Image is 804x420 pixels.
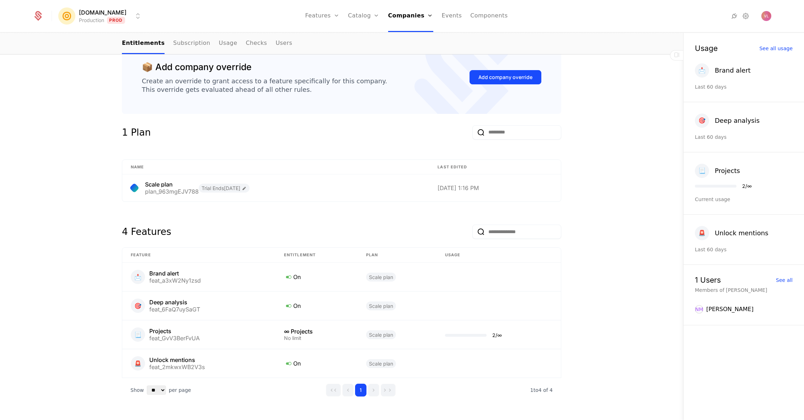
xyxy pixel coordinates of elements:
span: Trial Ends [DATE] [199,184,250,193]
th: Last edited [429,160,561,175]
a: Subscription [173,33,210,54]
div: 1 Plan [122,125,151,140]
div: [PERSON_NAME] [706,305,754,314]
span: Scale plan [366,330,396,339]
button: 📩Brand alert [695,63,751,78]
div: 📦 Add company override [142,61,252,74]
button: 📃Projects [695,164,740,178]
div: Usage [695,44,718,52]
div: On [284,272,349,282]
th: Usage [436,248,561,263]
button: Go to last page [381,384,396,397]
div: 🎯 [131,299,145,313]
th: Feature [122,248,275,263]
div: Table pagination [122,378,561,402]
button: Open user button [761,11,771,21]
span: per page [169,387,191,394]
div: feat_a3xW2Ny1zsd [149,278,201,283]
div: feat_GvV3BerFvUA [149,335,200,341]
span: Scale plan [366,301,396,310]
div: See all usage [759,46,793,51]
div: On [284,359,349,368]
div: ∞ Projects [284,329,349,334]
div: Current usage [695,196,793,203]
div: Last 60 days [695,246,793,253]
div: Production [79,17,104,24]
div: Unlock mentions [149,357,205,363]
span: Scale plan [366,273,396,282]
div: 📩 [131,270,145,284]
div: Brand alert [715,65,751,75]
a: Settings [741,12,750,20]
div: Members of [PERSON_NAME] [695,287,793,294]
div: Page navigation [326,384,396,397]
ul: Choose Sub Page [122,33,292,54]
div: 📃 [131,327,145,342]
div: No limit [284,336,349,341]
span: [DOMAIN_NAME] [79,8,127,17]
div: 🎯 [695,114,709,128]
div: 2 / ∞ [742,184,752,189]
div: 🚨 [131,356,145,371]
div: Unlock mentions [715,228,768,238]
th: plan [358,248,436,263]
div: Brand alert [149,271,201,276]
div: On [284,301,349,310]
div: Last 60 days [695,133,793,141]
div: 🚨 [695,226,709,240]
img: Vlad Len [761,11,771,21]
span: 1 to 4 of [530,387,550,393]
div: 📃 [695,164,709,178]
button: Go to next page [368,384,379,397]
button: 🎯Deep analysis [695,114,760,128]
div: feat_6FaQ7uySaGT [149,306,200,312]
div: 📩 [695,63,709,78]
span: Scale plan [366,359,396,368]
div: Deep analysis [149,299,200,305]
a: Integrations [730,12,739,20]
button: 🚨Unlock mentions [695,226,768,240]
div: 2 / ∞ [492,333,502,338]
button: Go to page 1 [355,384,366,397]
th: Entitlement [275,248,358,263]
div: Add company override [478,74,532,81]
div: NM [695,305,703,314]
div: Create an override to grant access to a feature specifically for this company. This override gets... [142,77,387,94]
div: Projects [149,328,200,334]
div: Last 60 days [695,83,793,90]
a: Entitlements [122,33,165,54]
span: Prod [107,17,125,24]
div: plan_963mgEJV788 [145,189,199,194]
a: Usage [219,33,237,54]
button: Go to first page [326,384,341,397]
div: See all [776,278,793,283]
div: 4 Features [122,225,171,239]
a: Checks [246,33,267,54]
img: Mention.click [58,7,75,25]
a: Users [275,33,292,54]
th: Name [122,160,429,175]
select: Select page size [147,385,166,395]
div: feat_2mkwxWB2V3s [149,364,205,370]
div: Deep analysis [715,116,760,126]
span: 4 [530,387,553,393]
div: [DATE] 1:16 PM [438,185,552,191]
div: Projects [715,166,740,176]
button: Go to previous page [342,384,354,397]
button: Add company override [470,70,541,84]
button: Select environment [60,8,142,24]
div: Scale plan [145,182,199,187]
div: 1 Users [695,276,721,284]
span: Show [130,387,144,394]
nav: Main [122,33,561,54]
